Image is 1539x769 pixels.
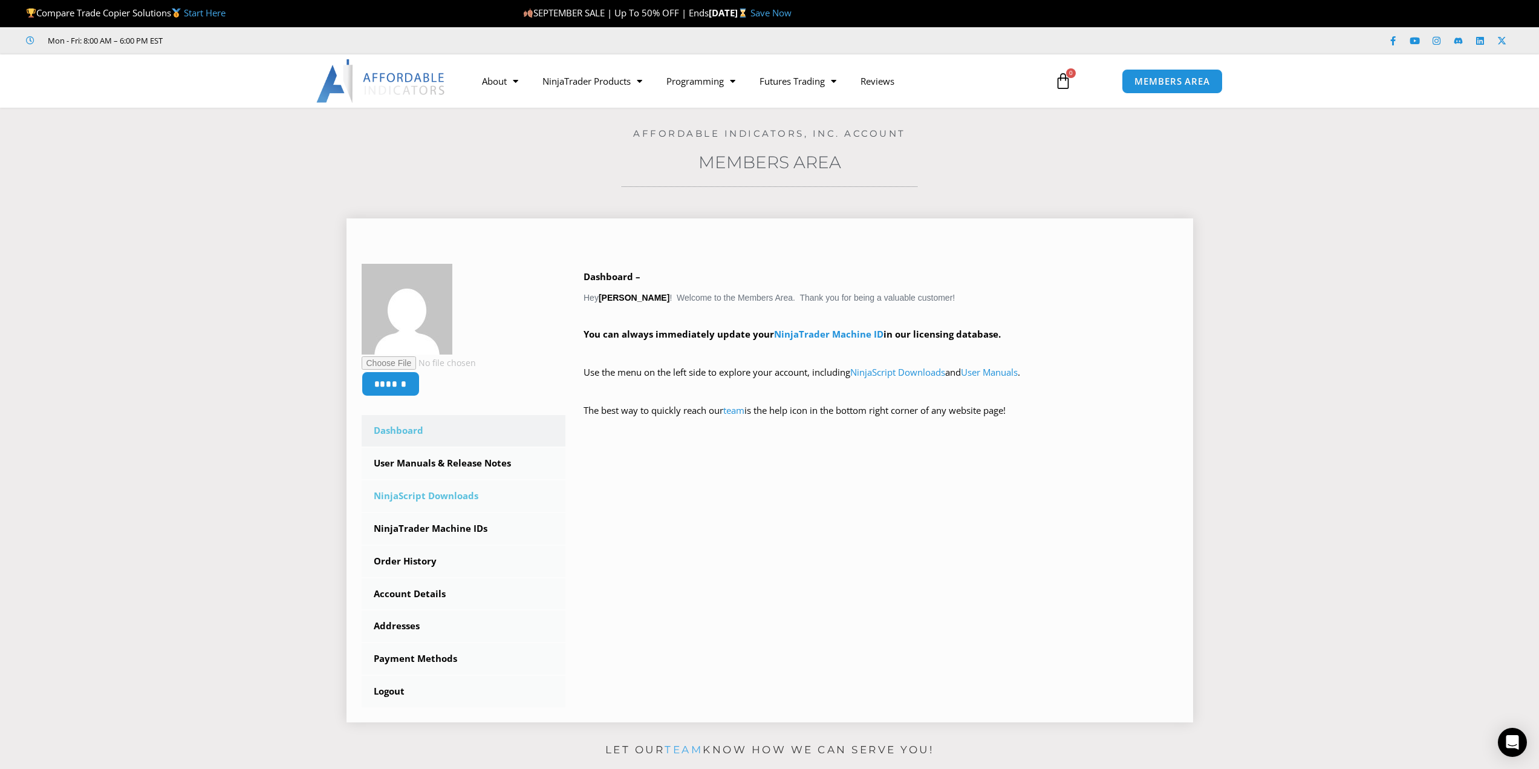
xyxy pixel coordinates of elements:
strong: [DATE] [709,7,750,19]
a: Reviews [848,67,906,95]
span: MEMBERS AREA [1134,77,1210,86]
div: Hey ! Welcome to the Members Area. Thank you for being a valuable customer! [584,269,1178,436]
p: Use the menu on the left side to explore your account, including and . [584,364,1178,398]
a: Logout [362,676,566,707]
span: SEPTEMBER SALE | Up To 50% OFF | Ends [523,7,709,19]
span: 0 [1066,68,1076,78]
iframe: Customer reviews powered by Trustpilot [180,34,361,47]
a: User Manuals [961,366,1018,378]
a: team [723,404,744,416]
span: Mon - Fri: 8:00 AM – 6:00 PM EST [45,33,163,48]
a: Dashboard [362,415,566,447]
strong: [PERSON_NAME] [599,293,669,303]
a: Payment Methods [362,643,566,675]
a: 0 [1036,64,1090,99]
strong: You can always immediately update your in our licensing database. [584,328,1001,340]
a: Members Area [698,152,841,172]
a: Start Here [184,7,226,19]
a: NinjaScript Downloads [362,480,566,512]
a: User Manuals & Release Notes [362,448,566,479]
img: 🍂 [524,8,533,18]
img: 🥇 [172,8,181,18]
nav: Menu [470,67,1041,95]
a: NinjaTrader Products [530,67,654,95]
a: Addresses [362,610,566,642]
p: Let our know how we can serve you! [347,741,1193,760]
a: NinjaTrader Machine ID [774,328,883,340]
span: Compare Trade Copier Solutions [26,7,226,19]
a: NinjaTrader Machine IDs [362,513,566,545]
img: LogoAI | Affordable Indicators – NinjaTrader [316,59,446,103]
a: Order History [362,546,566,577]
img: 🏆 [27,8,36,18]
a: Save Now [750,7,792,19]
nav: Account pages [362,415,566,707]
img: ⌛ [738,8,747,18]
a: Affordable Indicators, Inc. Account [633,128,906,139]
a: MEMBERS AREA [1122,69,1223,94]
a: Account Details [362,578,566,610]
a: Programming [654,67,747,95]
a: NinjaScript Downloads [850,366,945,378]
img: 9307745ba071370ab2f14fdcf1de0e805a61e3da7feede444947d3021ea42a84 [362,264,452,355]
a: Futures Trading [747,67,848,95]
b: Dashboard – [584,270,640,283]
a: team [665,744,703,756]
a: About [470,67,530,95]
div: Open Intercom Messenger [1498,728,1527,757]
p: The best way to quickly reach our is the help icon in the bottom right corner of any website page! [584,402,1178,436]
